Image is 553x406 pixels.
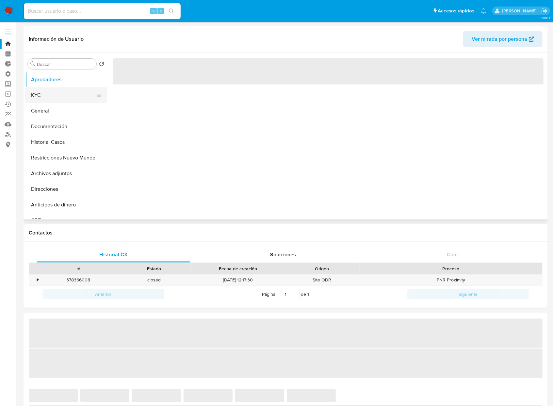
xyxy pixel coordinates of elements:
[196,265,279,272] div: Fecha de creación
[29,230,543,236] h1: Contactos
[29,36,84,42] h1: Información de Usuario
[235,389,284,402] span: ‌
[502,8,539,14] p: jessica.fukman@mercadolibre.com
[99,61,104,68] button: Volver al orden por defecto
[99,251,128,258] span: Historial CX
[407,289,529,299] button: Siguiente
[165,7,178,16] button: search-icon
[463,31,543,47] button: Ver mirada por persona
[289,265,355,272] div: Origen
[360,275,542,285] div: PNR Proximity
[29,349,543,378] span: ‌
[25,166,107,181] button: Archivos adjuntos
[116,275,192,285] div: closed
[284,275,360,285] div: Site ODR
[447,251,458,258] span: Chat
[472,31,527,47] span: Ver mirada por persona
[42,289,164,299] button: Anterior
[541,8,548,14] a: Salir
[37,277,39,283] div: •
[45,265,112,272] div: Id
[29,389,78,402] span: ‌
[80,389,129,402] span: ‌
[270,251,296,258] span: Soluciones
[151,8,156,14] span: ⌥
[184,389,233,402] span: ‌
[25,134,107,150] button: Historial Casos
[160,8,162,14] span: s
[25,213,107,228] button: CBT
[481,8,486,14] a: Notificaciones
[25,72,107,87] button: Aprobadores
[25,87,102,103] button: KYC
[132,389,181,402] span: ‌
[25,181,107,197] button: Direcciones
[113,58,544,84] span: ‌
[37,61,94,67] input: Buscar
[25,103,107,119] button: General
[30,61,36,67] button: Buscar
[287,389,336,402] span: ‌
[308,291,309,297] span: 1
[25,150,107,166] button: Restricciones Nuevo Mundo
[121,265,187,272] div: Estado
[25,119,107,134] button: Documentación
[438,8,474,14] span: Accesos rápidos
[364,265,538,272] div: Proceso
[41,275,116,285] div: 378366008
[262,289,309,299] span: Página de
[25,197,107,213] button: Anticipos de dinero
[24,7,181,15] input: Buscar usuario o caso...
[192,275,284,285] div: [DATE] 12:17:30
[29,319,543,348] span: ‌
